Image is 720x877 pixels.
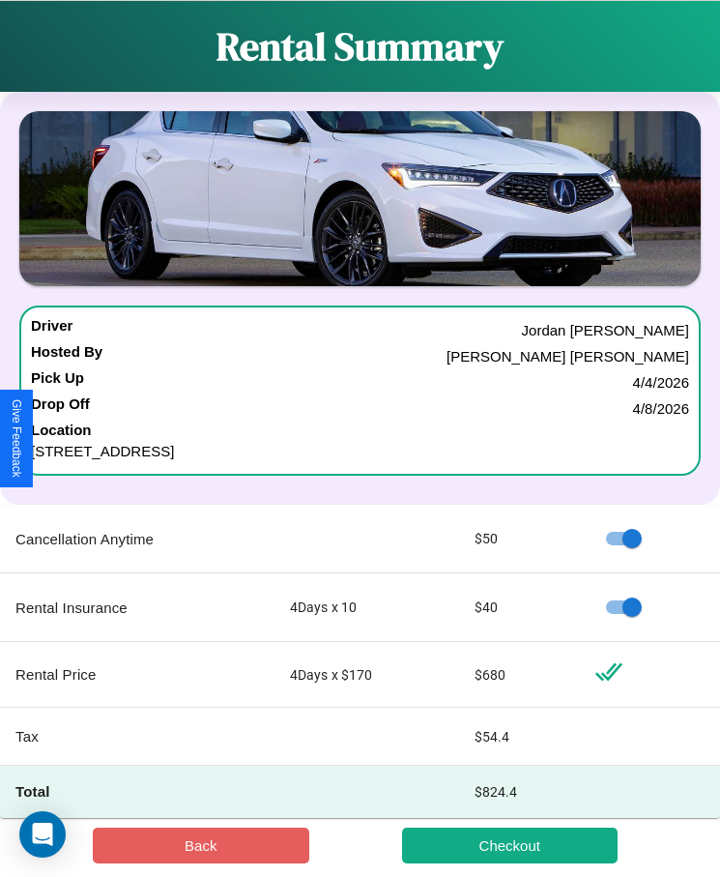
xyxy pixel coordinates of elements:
button: Back [93,828,309,863]
button: Checkout [402,828,619,863]
h4: Total [15,781,259,802]
div: Give Feedback [10,399,23,478]
h4: Pick Up [31,369,84,395]
td: 4 Days x $ 170 [274,642,459,708]
h4: Drop Off [31,395,90,422]
p: 4 / 8 / 2026 [633,395,689,422]
p: Cancellation Anytime [15,526,259,552]
p: 4 / 4 / 2026 [633,369,689,395]
td: $ 824.4 [459,766,580,818]
td: $ 680 [459,642,580,708]
h4: Hosted By [31,343,102,369]
p: Jordan [PERSON_NAME] [522,317,689,343]
h1: Rental Summary [216,20,504,73]
div: Open Intercom Messenger [19,811,66,858]
td: 4 Days x 10 [274,573,459,642]
p: Tax [15,723,259,749]
td: $ 50 [459,505,580,573]
h4: Driver [31,317,72,343]
h4: Location [31,422,689,438]
p: Rental Price [15,661,259,687]
p: [STREET_ADDRESS] [31,438,689,464]
td: $ 54.4 [459,708,580,766]
p: [PERSON_NAME] [PERSON_NAME] [446,343,689,369]
p: Rental Insurance [15,595,259,621]
td: $ 40 [459,573,580,642]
